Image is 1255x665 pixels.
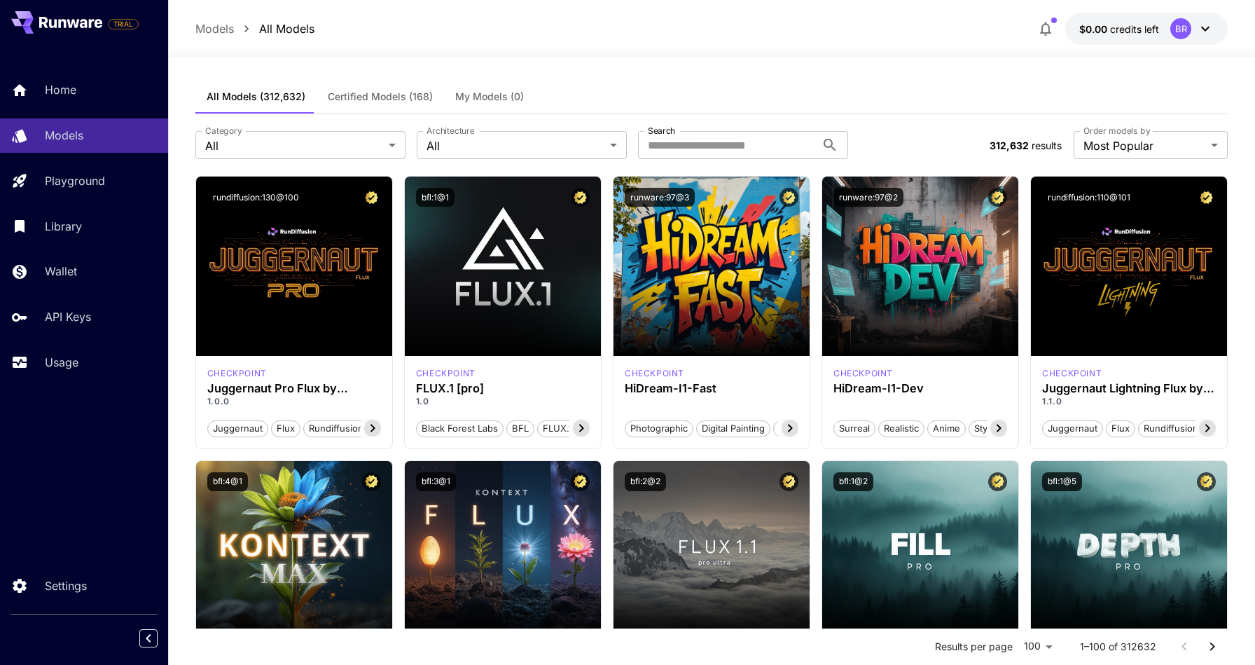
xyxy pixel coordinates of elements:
[1139,422,1203,436] span: rundiffusion
[538,422,602,436] span: FLUX.1 [pro]
[1197,188,1216,207] button: Certified Model – Vetted for best performance and includes a commercial license.
[207,367,267,380] p: checkpoint
[45,172,105,189] p: Playground
[207,90,305,103] span: All Models (312,632)
[969,422,1013,436] span: Stylized
[1042,188,1136,207] button: rundiffusion:110@101
[1198,633,1226,661] button: Go to next page
[45,354,78,371] p: Usage
[427,125,474,137] label: Architecture
[625,188,695,207] button: runware:97@3
[1032,139,1062,151] span: results
[1079,22,1159,36] div: $0.00
[1042,382,1216,395] h3: Juggernaut Lightning Flux by RunDiffusion
[416,419,504,437] button: Black Forest Labs
[648,125,675,137] label: Search
[303,419,369,437] button: rundiffusion
[205,137,383,154] span: All
[208,422,268,436] span: juggernaut
[625,382,798,395] h3: HiDream-I1-Fast
[1042,419,1103,437] button: juggernaut
[195,20,314,37] nav: breadcrumb
[45,81,76,98] p: Home
[833,188,903,207] button: runware:97@2
[416,367,476,380] p: checkpoint
[625,422,693,436] span: Photographic
[259,20,314,37] a: All Models
[1138,419,1204,437] button: rundiffusion
[833,382,1007,395] h3: HiDream-I1-Dev
[833,367,893,380] div: HiDream Dev
[45,218,82,235] p: Library
[427,137,604,154] span: All
[455,90,524,103] span: My Models (0)
[625,367,684,380] p: checkpoint
[45,308,91,325] p: API Keys
[878,419,924,437] button: Realistic
[1197,472,1216,491] button: Certified Model – Vetted for best performance and includes a commercial license.
[416,188,455,207] button: bfl:1@1
[833,367,893,380] p: checkpoint
[779,472,798,491] button: Certified Model – Vetted for best performance and includes a commercial license.
[139,629,158,647] button: Collapse sidebar
[1018,636,1058,657] div: 100
[988,472,1007,491] button: Certified Model – Vetted for best performance and includes a commercial license.
[362,188,381,207] button: Certified Model – Vetted for best performance and includes a commercial license.
[1079,23,1110,35] span: $0.00
[45,577,87,594] p: Settings
[833,419,875,437] button: Surreal
[1043,422,1102,436] span: juggernaut
[1065,13,1228,45] button: $0.00BR
[417,422,503,436] span: Black Forest Labs
[773,419,827,437] button: Cinematic
[506,419,534,437] button: BFL
[416,395,590,408] p: 1.0
[150,626,168,651] div: Collapse sidebar
[928,422,965,436] span: Anime
[207,382,381,395] div: Juggernaut Pro Flux by RunDiffusion
[625,472,666,491] button: bfl:2@2
[571,188,590,207] button: Certified Model – Vetted for best performance and includes a commercial license.
[1042,367,1102,380] p: checkpoint
[1080,640,1156,654] p: 1–100 of 312632
[571,472,590,491] button: Certified Model – Vetted for best performance and includes a commercial license.
[271,419,300,437] button: flux
[45,127,83,144] p: Models
[416,472,456,491] button: bfl:3@1
[1083,137,1205,154] span: Most Popular
[696,419,770,437] button: Digital Painting
[207,395,381,408] p: 1.0.0
[195,20,234,37] a: Models
[45,263,77,280] p: Wallet
[697,422,770,436] span: Digital Painting
[935,640,1013,654] p: Results per page
[879,422,924,436] span: Realistic
[507,422,534,436] span: BFL
[416,382,590,395] h3: FLUX.1 [pro]
[774,422,826,436] span: Cinematic
[1042,367,1102,380] div: FLUX.1 D
[109,19,138,29] span: TRIAL
[988,188,1007,207] button: Certified Model – Vetted for best performance and includes a commercial license.
[205,125,242,137] label: Category
[1106,419,1135,437] button: flux
[1042,395,1216,408] p: 1.1.0
[362,472,381,491] button: Certified Model – Vetted for best performance and includes a commercial license.
[969,419,1013,437] button: Stylized
[625,419,693,437] button: Photographic
[108,15,139,32] span: Add your payment card to enable full platform functionality.
[537,419,602,437] button: FLUX.1 [pro]
[207,472,248,491] button: bfl:4@1
[304,422,368,436] span: rundiffusion
[779,188,798,207] button: Certified Model – Vetted for best performance and includes a commercial license.
[833,472,873,491] button: bfl:1@2
[927,419,966,437] button: Anime
[834,422,875,436] span: Surreal
[1170,18,1191,39] div: BR
[1042,472,1082,491] button: bfl:1@5
[416,367,476,380] div: fluxpro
